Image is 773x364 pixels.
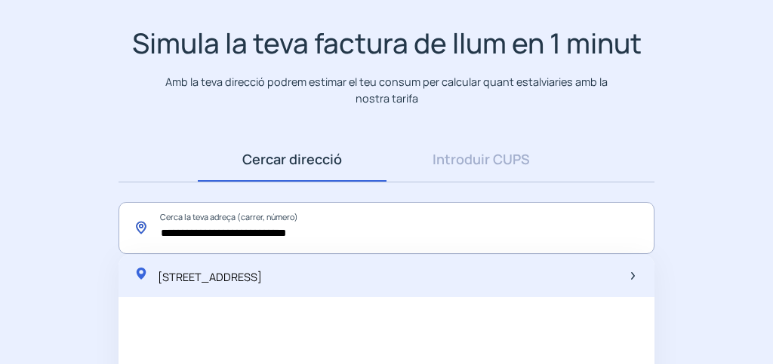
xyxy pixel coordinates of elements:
h1: Simula la teva factura de llum en 1 minut [132,26,642,60]
img: location-pin-green.svg [134,266,149,281]
span: [STREET_ADDRESS] [158,270,262,284]
p: Amb la teva direcció podrem estimar el teu consum per calcular quant estalviaries amb la nostra t... [159,74,614,107]
img: arrow-next-item.svg [631,272,635,280]
a: Cercar direcció [198,137,386,182]
a: Introduir CUPS [386,137,575,182]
